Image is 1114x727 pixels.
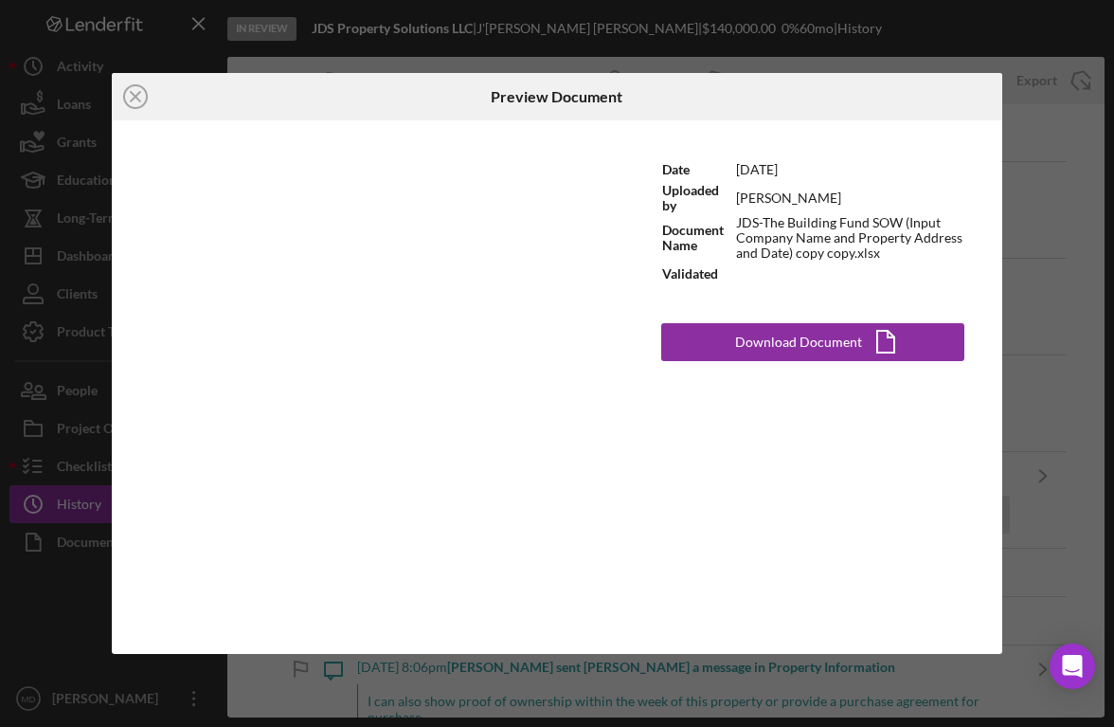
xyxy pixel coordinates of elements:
[662,161,690,177] b: Date
[735,182,965,214] td: [PERSON_NAME]
[735,214,965,262] td: JDS-The Building Fund SOW (Input Company Name and Property Address and Date) copy copy.xlsx
[735,323,862,361] div: Download Document
[662,182,719,213] b: Uploaded by
[661,323,964,361] button: Download Document
[1050,644,1095,689] div: Open Intercom Messenger
[662,222,724,253] b: Document Name
[662,265,718,282] b: Validated
[112,120,624,655] iframe: Document Preview
[735,158,965,182] td: [DATE]
[491,88,622,105] h6: Preview Document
